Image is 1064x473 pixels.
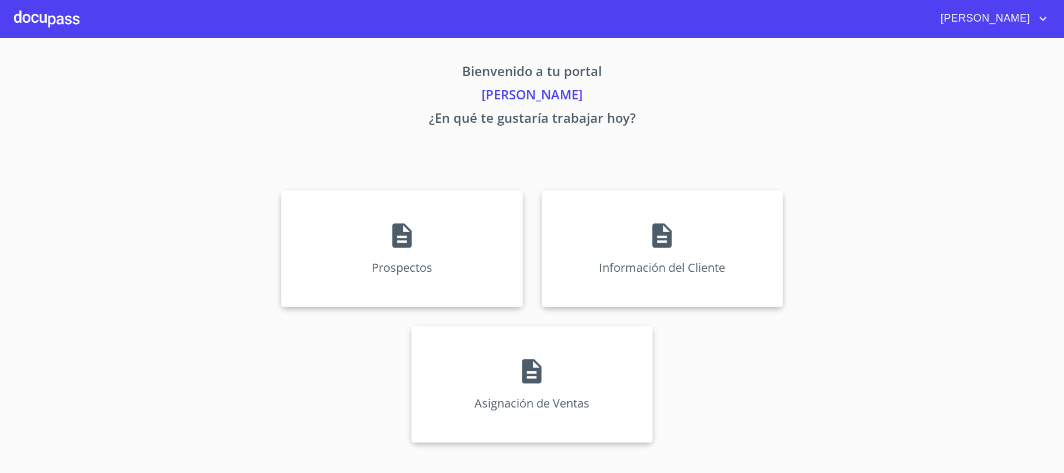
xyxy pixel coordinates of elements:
[172,61,892,85] p: Bienvenido a tu portal
[932,9,1050,28] button: account of current user
[599,260,725,275] p: Información del Cliente
[372,260,432,275] p: Prospectos
[932,9,1036,28] span: [PERSON_NAME]
[172,85,892,108] p: [PERSON_NAME]
[474,395,590,411] p: Asignación de Ventas
[172,108,892,132] p: ¿En qué te gustaría trabajar hoy?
